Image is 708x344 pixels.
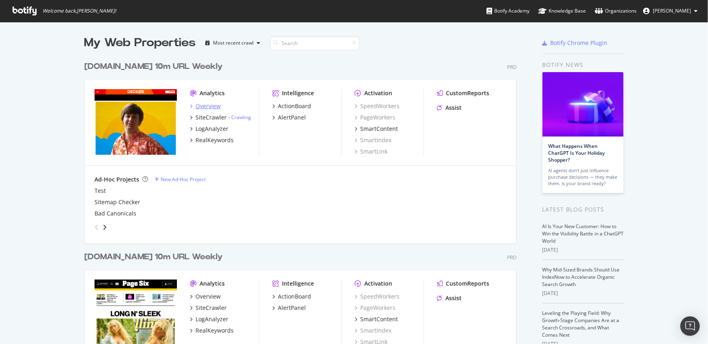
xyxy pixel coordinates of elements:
[84,61,226,73] a: [DOMAIN_NAME] 10m URL Weekly
[542,266,620,288] a: Why Mid-Sized Brands Should Use IndexNow to Accelerate Organic Search Growth
[355,315,398,323] a: SmartContent
[278,304,306,312] div: AlertPanel
[278,293,311,301] div: ActionBoard
[355,136,392,144] a: SmartIndex
[190,315,228,323] a: LogAnalyzer
[202,36,264,49] button: Most recent crawl
[190,102,221,110] a: Overview
[95,198,140,206] a: Sitemap Checker
[95,187,106,195] a: Test
[445,294,462,302] div: Assist
[542,72,624,137] img: What Happens When ChatGPT Is Your Holiday Shopper?
[542,310,620,338] a: Leveling the Playing Field: Why Growth-Stage Companies Are at a Search Crossroads, and What Comes...
[364,280,392,288] div: Activation
[190,327,234,335] a: RealKeywords
[507,64,516,71] div: Pro
[507,254,516,261] div: Pro
[542,290,624,297] div: [DATE]
[360,125,398,133] div: SmartContent
[278,102,311,110] div: ActionBoard
[84,251,226,263] a: [DOMAIN_NAME] 10m URL Weekly
[196,327,234,335] div: RealKeywords
[278,113,306,122] div: AlertPanel
[190,293,221,301] a: Overview
[355,327,392,335] a: SmartIndex
[355,113,396,122] a: PageWorkers
[190,125,228,133] a: LogAnalyzer
[595,7,637,15] div: Organizations
[446,89,489,97] div: CustomReports
[437,89,489,97] a: CustomReports
[437,294,462,302] a: Assist
[270,36,359,50] input: Search
[196,293,221,301] div: Overview
[549,167,618,187] div: AI agents don’t just influence purchase decisions — they make them. Is your brand ready?
[437,104,462,112] a: Assist
[272,113,306,122] a: AlertPanel
[84,61,223,73] div: [DOMAIN_NAME] 10m URL Weekly
[282,280,314,288] div: Intelligence
[213,41,254,45] div: Most recent crawl
[680,316,700,336] div: Open Intercom Messenger
[196,113,227,122] div: SiteCrawler
[364,89,392,97] div: Activation
[196,125,228,133] div: LogAnalyzer
[446,280,489,288] div: CustomReports
[200,89,225,97] div: Analytics
[43,8,116,14] span: Welcome back, [PERSON_NAME] !
[272,304,306,312] a: AlertPanel
[355,147,387,156] a: SmartLink
[190,304,227,312] a: SiteCrawler
[355,293,400,301] a: SpeedWorkers
[542,223,624,244] a: AI Is Your New Customer: How to Win the Visibility Battle in a ChatGPT World
[190,113,251,122] a: SiteCrawler- Crawling
[196,304,227,312] div: SiteCrawler
[196,136,234,144] div: RealKeywords
[155,176,206,183] a: New Ad-Hoc Project
[272,293,311,301] a: ActionBoard
[190,136,234,144] a: RealKeywords
[355,125,398,133] a: SmartContent
[653,7,691,14] span: Jake Becker
[228,114,251,121] div: -
[196,102,221,110] div: Overview
[549,143,605,163] a: What Happens When ChatGPT Is Your Holiday Shopper?
[282,89,314,97] div: Intelligence
[95,209,136,218] a: Bad Canonicals
[542,39,608,47] a: Botify Chrome Plugin
[161,176,206,183] div: New Ad-Hoc Project
[355,102,400,110] a: SpeedWorkers
[102,223,108,231] div: angle-right
[355,304,396,312] a: PageWorkers
[437,280,489,288] a: CustomReports
[91,221,102,234] div: angle-left
[542,246,624,254] div: [DATE]
[542,205,624,214] div: Latest Blog Posts
[84,251,223,263] div: [DOMAIN_NAME] 10m URL Weekly
[542,60,624,69] div: Botify news
[360,315,398,323] div: SmartContent
[196,315,228,323] div: LogAnalyzer
[231,114,251,121] a: Crawling
[551,39,608,47] div: Botify Chrome Plugin
[445,104,462,112] div: Assist
[84,35,196,51] div: My Web Properties
[538,7,586,15] div: Knowledge Base
[95,89,177,155] img: www.Decider.com
[200,280,225,288] div: Analytics
[486,7,529,15] div: Botify Academy
[637,4,704,17] button: [PERSON_NAME]
[272,102,311,110] a: ActionBoard
[95,175,139,184] div: Ad-Hoc Projects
